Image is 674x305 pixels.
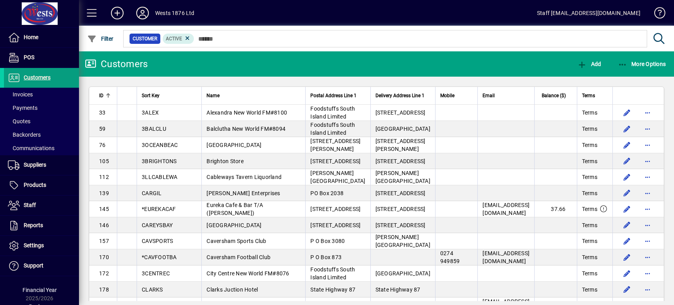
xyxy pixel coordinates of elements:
span: Terms [582,157,597,165]
span: Alexandra New World FM#8100 [207,109,287,116]
span: Cableways Tavern Liquorland [207,174,282,180]
span: Settings [24,242,44,249]
span: Backorders [8,132,41,138]
span: [PERSON_NAME] Enterprises [207,190,280,196]
button: More options [641,203,654,215]
span: 172 [99,270,109,277]
button: More options [641,106,654,119]
span: 146 [99,222,109,228]
span: 3ALEX [142,109,159,116]
span: 178 [99,286,109,293]
span: Foodstuffs South Island Limited [310,122,355,136]
span: ID [99,91,103,100]
div: Email [483,91,529,100]
span: 105 [99,158,109,164]
span: Terms [582,141,597,149]
button: More options [641,283,654,296]
span: Brighton Store [207,158,244,164]
span: Active [166,36,182,41]
button: Add [575,57,603,71]
div: Customers [85,58,148,70]
span: Terms [582,237,597,245]
span: Foodstuffs South Island Limited [310,105,355,120]
span: 139 [99,190,109,196]
button: More options [641,235,654,247]
span: [GEOGRAPHIC_DATA] [375,270,430,277]
button: More options [641,219,654,232]
span: Email [483,91,495,100]
a: Quotes [4,115,79,128]
span: Products [24,182,46,188]
span: CLARKS [142,286,163,293]
span: Eureka Cafe & Bar T/A ([PERSON_NAME]) [207,202,263,216]
a: Knowledge Base [648,2,664,27]
button: More options [641,155,654,168]
span: [STREET_ADDRESS] [375,158,426,164]
a: Communications [4,141,79,155]
button: Edit [621,187,633,200]
a: Support [4,256,79,276]
button: More options [641,171,654,183]
button: Edit [621,267,633,280]
span: [PERSON_NAME][GEOGRAPHIC_DATA] [375,170,430,184]
span: [PERSON_NAME][GEOGRAPHIC_DATA] [310,170,365,184]
span: Terms [582,221,597,229]
button: Edit [621,283,633,296]
span: City Centre New World FM#8076 [207,270,289,277]
span: CAVSPORTS [142,238,173,244]
span: 3BALCLU [142,126,166,132]
span: 145 [99,206,109,212]
span: Sort Key [142,91,160,100]
button: Edit [621,106,633,119]
button: Edit [621,203,633,215]
span: *EUREKACAF [142,206,176,212]
span: Postal Address Line 1 [310,91,357,100]
span: Invoices [8,91,33,98]
span: Terms [582,189,597,197]
span: Communications [8,145,54,151]
a: Settings [4,236,79,256]
button: Edit [621,251,633,264]
span: Customer [133,35,157,43]
td: 37.66 [534,201,577,217]
div: Wests 1876 Ltd [155,7,194,19]
span: [STREET_ADDRESS] [375,206,426,212]
span: Foodstuffs South Island Limited [310,266,355,281]
button: Edit [621,122,633,135]
span: Terms [582,253,597,261]
a: Home [4,28,79,47]
span: POS [24,54,34,60]
a: Staff [4,196,79,215]
span: [EMAIL_ADDRESS][DOMAIN_NAME] [483,202,529,216]
button: More options [641,187,654,200]
span: Clarks Juction Hotel [207,286,258,293]
a: Backorders [4,128,79,141]
button: More options [641,251,654,264]
span: Mobile [440,91,454,100]
span: 112 [99,174,109,180]
button: Edit [621,139,633,151]
span: [STREET_ADDRESS] [375,222,426,228]
div: Mobile [440,91,473,100]
span: 33 [99,109,106,116]
span: Filter [87,36,114,42]
span: [GEOGRAPHIC_DATA] [207,222,261,228]
span: [EMAIL_ADDRESS][DOMAIN_NAME] [483,250,529,264]
span: [STREET_ADDRESS] [310,206,360,212]
span: Add [577,61,601,67]
span: [STREET_ADDRESS] [375,190,426,196]
mat-chip: Activation Status: Active [163,34,194,44]
button: Filter [85,32,116,46]
button: Edit [621,171,633,183]
div: Staff [EMAIL_ADDRESS][DOMAIN_NAME] [537,7,640,19]
span: State Highway 87 [375,286,421,293]
span: 0274 949859 [440,250,460,264]
span: [STREET_ADDRESS] [310,222,360,228]
span: Customers [24,74,51,81]
span: 3LLCABLEWA [142,174,178,180]
span: Caversham Football Club [207,254,270,260]
span: Quotes [8,118,30,124]
span: Suppliers [24,162,46,168]
span: Name [207,91,220,100]
button: Profile [130,6,155,20]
